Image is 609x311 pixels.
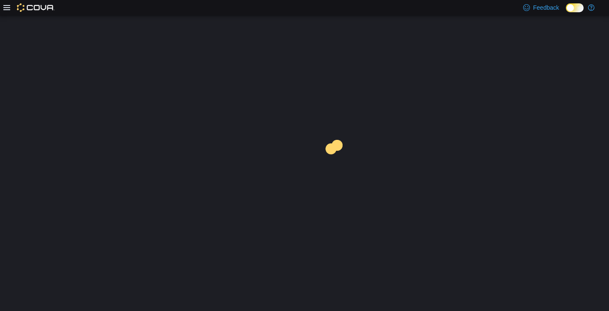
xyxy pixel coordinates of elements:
span: Feedback [533,3,559,12]
img: Cova [17,3,55,12]
img: cova-loader [304,134,368,197]
input: Dark Mode [566,3,584,12]
span: Dark Mode [566,12,566,13]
